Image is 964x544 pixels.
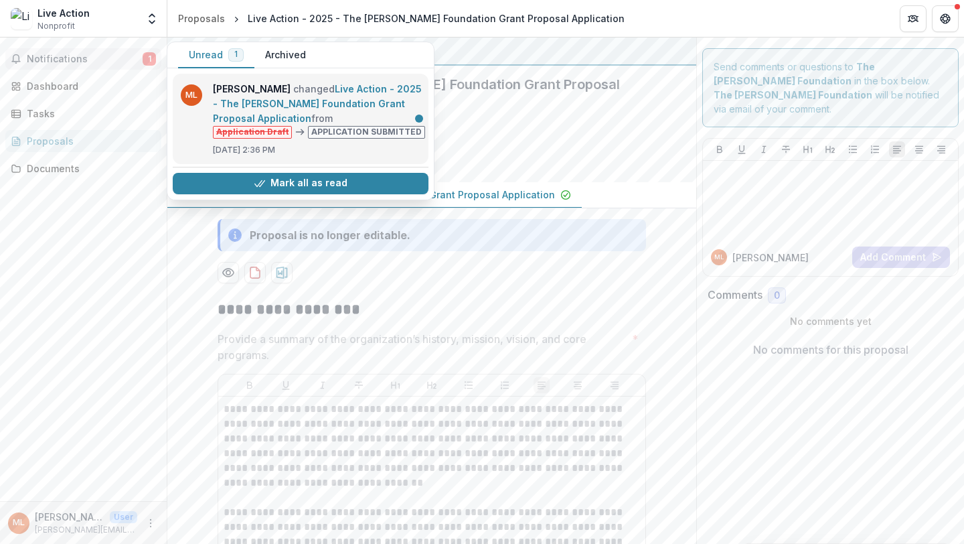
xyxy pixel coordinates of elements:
a: Tasks [5,103,161,125]
span: Notifications [27,54,143,65]
button: Partners [900,5,927,32]
button: Bold [242,377,258,393]
a: Proposals [173,9,230,28]
button: Heading 1 [800,141,816,157]
button: Open entity switcher [143,5,161,32]
p: [PERSON_NAME][EMAIL_ADDRESS][DOMAIN_NAME] [35,524,137,536]
button: Notifications1 [5,48,161,70]
button: Italicize [315,377,331,393]
button: download-proposal [244,262,266,283]
button: Bullet List [845,141,861,157]
button: Archived [254,42,317,68]
button: Ordered List [867,141,883,157]
button: Align Right [933,141,949,157]
div: Tasks [27,107,151,121]
div: Proposals [27,134,151,148]
button: Underline [734,141,750,157]
div: Live Action [37,6,90,20]
div: Send comments or questions to in the box below. will be notified via email of your comment. [702,48,959,127]
button: Italicize [756,141,772,157]
button: Align Center [911,141,927,157]
button: Heading 2 [424,377,440,393]
p: Provide a summary of the organization’s history, mission, vision, and core programs. [218,331,627,363]
button: download-proposal [271,262,293,283]
div: Proposal is no longer editable. [250,227,410,243]
button: Align Left [534,377,550,393]
button: Strike [778,141,794,157]
img: Live Action [11,8,32,29]
span: 1 [234,50,238,59]
div: Live Action - 2025 - The [PERSON_NAME] Foundation Grant Proposal Application [248,11,625,25]
button: Preview 7fe5fb30-a008-4c76-a98a-bf55e2f41507-0.pdf [218,262,239,283]
a: Proposals [5,130,161,152]
button: Underline [278,377,294,393]
button: Bullet List [461,377,477,393]
button: Align Center [570,377,586,393]
button: More [143,515,159,531]
button: Strike [351,377,367,393]
button: Heading 1 [388,377,404,393]
span: Nonprofit [37,20,75,32]
button: Heading 2 [822,141,838,157]
p: No comments yet [708,314,953,328]
p: No comments for this proposal [753,342,908,358]
button: Add Comment [852,247,950,268]
div: Mauricio Leone [13,519,25,527]
button: Bold [712,141,728,157]
h2: Comments [708,289,762,301]
nav: breadcrumb [173,9,630,28]
button: Align Right [607,377,623,393]
strong: The [PERSON_NAME] Foundation [714,89,872,100]
p: User [110,511,137,523]
div: Documents [27,161,151,176]
a: Dashboard [5,75,161,97]
p: [PERSON_NAME] [732,251,809,265]
div: Proposals [178,11,225,25]
div: Mauricio Leone [714,254,724,261]
span: 0 [774,290,780,301]
div: Dashboard [27,79,151,93]
button: Ordered List [497,377,513,393]
p: [PERSON_NAME] [35,510,104,524]
a: Documents [5,157,161,180]
button: Align Left [889,141,905,157]
span: 1 [143,52,156,66]
a: Live Action - 2025 - The [PERSON_NAME] Foundation Grant Proposal Application [213,83,422,124]
p: changed from [213,82,430,139]
button: Get Help [932,5,959,32]
button: Mark all as read [173,173,428,194]
button: Unread [178,42,254,68]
